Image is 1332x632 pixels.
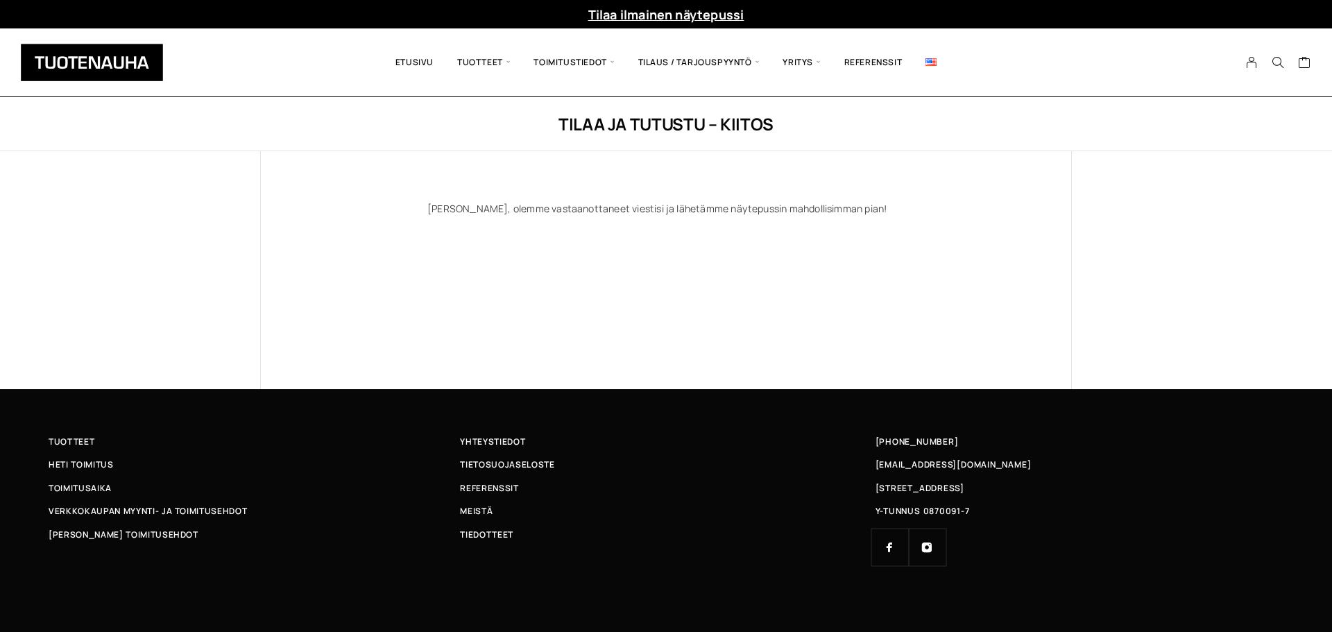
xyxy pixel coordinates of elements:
span: Verkkokaupan myynti- ja toimitusehdot [49,504,247,518]
span: Toimitusaika [49,481,112,495]
span: Heti toimitus [49,457,114,472]
span: Tiedotteet [460,527,513,542]
h1: Tilaa ja tutustu – kiitos [260,112,1072,135]
a: Yhteystiedot [460,434,871,449]
span: Yhteystiedot [460,434,525,449]
img: English [925,58,937,66]
span: [PERSON_NAME] toimitusehdot [49,527,198,542]
a: [PHONE_NUMBER] [876,434,959,449]
span: [STREET_ADDRESS] [876,481,964,495]
a: Toimitusaika [49,481,460,495]
a: Facebook [871,529,909,566]
a: Tietosuojaseloste [460,457,871,472]
button: Search [1265,56,1291,69]
a: Instagram [909,529,946,566]
a: Referenssit [832,39,914,86]
a: Tuotteet [49,434,460,449]
span: Meistä [460,504,493,518]
span: Yritys [771,39,832,86]
a: [EMAIL_ADDRESS][DOMAIN_NAME] [876,457,1032,472]
span: Toimitustiedot [522,39,626,86]
a: Tilaa ilmainen näytepussi [588,6,744,23]
a: My Account [1238,56,1265,69]
a: Heti toimitus [49,457,460,472]
a: Cart [1298,55,1311,72]
span: Referenssit [460,481,518,495]
span: Tuotteet [49,434,94,449]
span: Tilaus / Tarjouspyyntö [626,39,771,86]
a: Etusivu [384,39,445,86]
span: Tietosuojaseloste [460,457,554,472]
img: Tuotenauha Oy [21,44,163,81]
a: [PERSON_NAME] toimitusehdot [49,527,460,542]
a: Tiedotteet [460,527,871,542]
span: Y-TUNNUS 0870091-7 [876,504,970,518]
p: [PERSON_NAME], olemme vastaanottaneet viestisi ja lähetämme näytepussin mahdollisimman pian! [427,200,905,217]
a: Referenssit [460,481,871,495]
span: Tuotteet [445,39,522,86]
a: Verkkokaupan myynti- ja toimitusehdot [49,504,460,518]
a: Meistä [460,504,871,518]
